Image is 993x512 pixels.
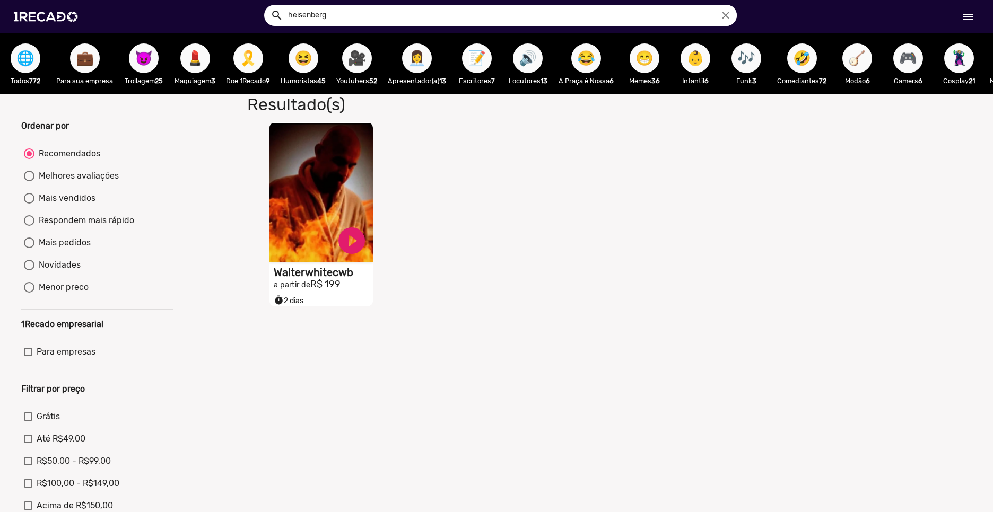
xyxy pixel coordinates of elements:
p: Escritores [457,76,497,86]
span: Acima de R$150,00 [37,499,113,512]
video: S1RECADO vídeos dedicados para fãs e empresas [269,122,373,262]
span: 🎥 [348,43,366,73]
b: 13 [541,77,547,85]
b: 3 [752,77,756,85]
button: 🦹🏼‍♀️ [944,43,974,73]
p: Trollagem [124,76,164,86]
input: Pesquisar... [280,5,737,26]
div: Respondem mais rápido [34,214,134,227]
b: 36 [651,77,660,85]
b: 21 [969,77,975,85]
div: Melhores avaliações [34,170,119,182]
b: 772 [29,77,40,85]
p: Gamers [888,76,928,86]
button: 🎥 [342,43,372,73]
button: 😈 [129,43,159,73]
small: a partir de [274,280,310,289]
b: 6 [866,77,870,85]
div: Mais pedidos [34,236,91,249]
button: 🤣 [787,43,817,73]
div: Novidades [34,259,81,271]
p: Youtubers [336,76,377,86]
p: Cosplay [939,76,979,86]
p: A Praça é Nossa [559,76,614,86]
span: 🦹🏼‍♀️ [950,43,968,73]
span: 2 dias [274,296,303,305]
span: 👶 [686,43,704,73]
button: 😁 [630,43,659,73]
i: close [720,10,731,21]
div: Recomendados [34,147,100,160]
b: 6 [918,77,922,85]
span: 🎮 [899,43,917,73]
b: Ordenar por [21,121,69,131]
b: 9 [266,77,270,85]
div: Menor preco [34,281,89,294]
span: 😆 [294,43,312,73]
p: Maquiagem [175,76,215,86]
span: 🤣 [793,43,811,73]
b: Filtrar por preço [21,384,85,394]
b: 25 [155,77,163,85]
p: Todos [5,76,46,86]
p: Funk [726,76,766,86]
button: 💄 [180,43,210,73]
p: Memes [624,76,665,86]
b: 13 [439,77,446,85]
small: timer [274,295,284,305]
span: 🎗️ [239,43,257,73]
p: Apresentador(a) [388,76,446,86]
span: 🪕 [848,43,866,73]
p: Humoristas [281,76,326,86]
button: 🌐 [11,43,40,73]
span: 💼 [76,43,94,73]
button: 😂 [571,43,601,73]
span: Até R$49,00 [37,432,85,445]
button: 🔊 [513,43,543,73]
button: 🎶 [731,43,761,73]
b: 45 [317,77,326,85]
button: 😆 [289,43,318,73]
p: Para sua empresa [56,76,113,86]
b: 3 [211,77,215,85]
button: 🎗️ [233,43,263,73]
span: 😈 [135,43,153,73]
a: play_circle_filled [336,225,368,257]
b: 72 [819,77,826,85]
p: Comediantes [777,76,826,86]
span: Para empresas [37,346,95,358]
button: 💼 [70,43,100,73]
span: 💄 [186,43,204,73]
span: R$50,00 - R$99,00 [37,455,111,467]
b: 6 [704,77,709,85]
span: 😂 [577,43,595,73]
b: 7 [491,77,495,85]
button: 📝 [462,43,492,73]
mat-icon: Example home icon [271,9,283,22]
h2: R$ 199 [274,279,373,290]
mat-icon: Início [962,11,974,23]
p: Doe 1Recado [226,76,270,86]
span: Grátis [37,410,60,423]
h1: Walterwhitecwb [274,266,373,279]
button: Example home icon [267,5,285,24]
p: Modão [837,76,877,86]
span: 🔊 [519,43,537,73]
div: Mais vendidos [34,192,95,205]
button: 🪕 [842,43,872,73]
i: timer [274,293,284,305]
span: 😁 [635,43,654,73]
span: 🎶 [737,43,755,73]
h1: Resultado(s) [239,94,717,114]
p: Infantil [675,76,716,86]
b: 52 [369,77,377,85]
button: 🎮 [893,43,923,73]
b: 6 [609,77,614,85]
b: 1Recado empresarial [21,319,103,329]
span: R$100,00 - R$149,00 [37,477,119,490]
span: 👩‍💼 [408,43,426,73]
span: 🌐 [16,43,34,73]
p: Locutores [508,76,548,86]
button: 👶 [681,43,710,73]
span: 📝 [468,43,486,73]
